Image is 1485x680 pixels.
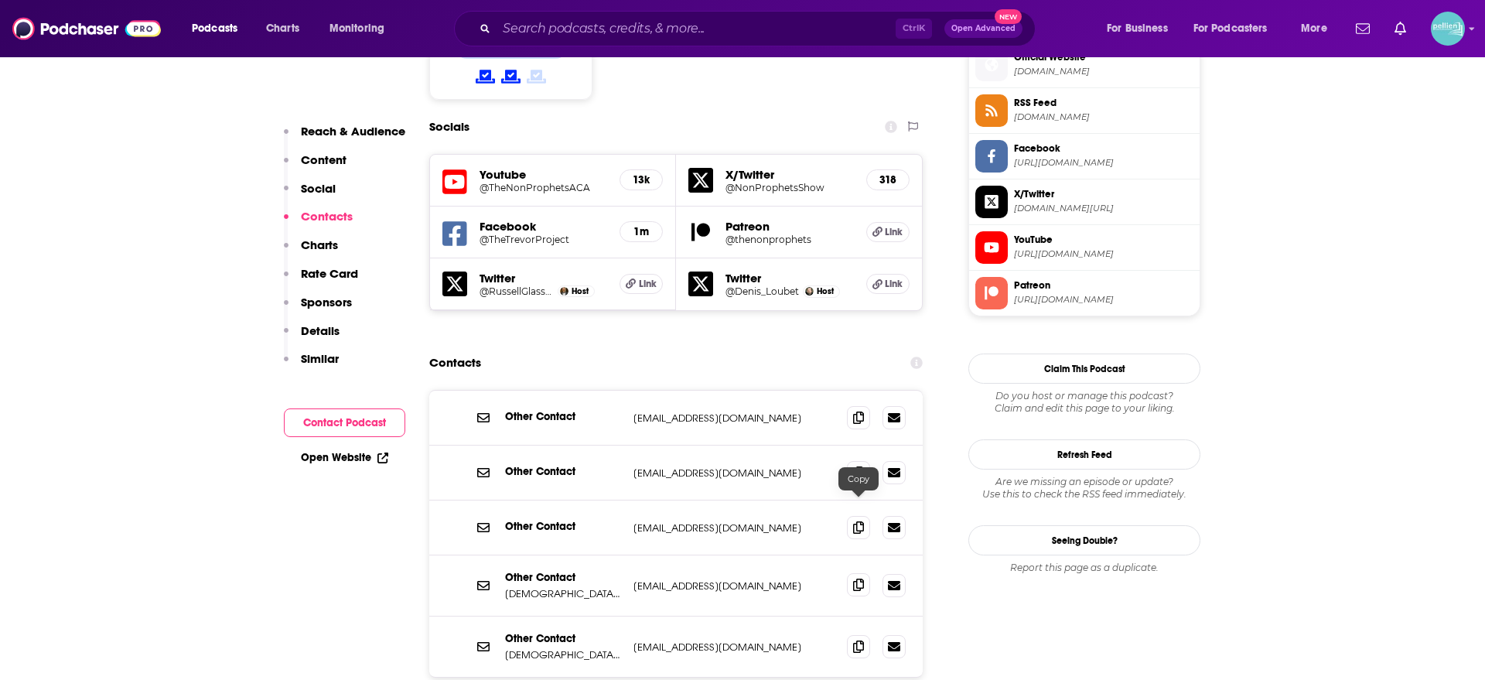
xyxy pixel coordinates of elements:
p: Sponsors [301,295,352,309]
a: Link [620,274,663,294]
a: Charts [256,16,309,41]
p: [EMAIL_ADDRESS][DOMAIN_NAME] [633,579,835,593]
p: Other Contact [505,520,621,533]
span: Host [572,286,589,296]
span: Logged in as JessicaPellien [1431,12,1465,46]
a: X/Twitter[DOMAIN_NAME][URL] [975,186,1193,218]
a: Official Website[DOMAIN_NAME] [975,49,1193,81]
span: For Podcasters [1193,18,1268,39]
p: Details [301,323,340,338]
span: Open Advanced [951,25,1016,32]
button: Rate Card [284,266,358,295]
span: YouTube [1014,233,1193,247]
h5: Twitter [480,271,607,285]
p: Contacts [301,209,353,224]
a: Link [866,222,910,242]
span: Do you host or manage this podcast? [968,390,1200,402]
button: open menu [1290,16,1347,41]
span: Monitoring [329,18,384,39]
img: Russell Glasser [560,287,568,296]
a: YouTube[URL][DOMAIN_NAME] [975,231,1193,264]
img: Podchaser - Follow, Share and Rate Podcasts [12,14,161,43]
p: Reach & Audience [301,124,405,138]
button: open menu [1183,16,1290,41]
a: Link [866,274,910,294]
a: @thenonprophets [725,234,854,245]
button: Social [284,181,336,210]
span: twitter.com/NonProphetsShow [1014,203,1193,214]
span: Link [885,226,903,238]
p: [EMAIL_ADDRESS][DOMAIN_NAME] [633,641,835,654]
button: Claim This Podcast [968,354,1200,384]
span: Link [885,278,903,290]
a: Show notifications dropdown [1388,15,1412,42]
div: Report this page as a duplicate. [968,562,1200,574]
span: Patreon [1014,278,1193,292]
button: Refresh Feed [968,439,1200,470]
a: @TheTrevorProject [480,234,607,245]
h5: 1m [633,225,650,238]
p: [EMAIL_ADDRESS][DOMAIN_NAME] [633,412,835,425]
p: Content [301,152,346,167]
span: Link [639,278,657,290]
a: @NonProphetsShow [725,182,854,193]
button: Open AdvancedNew [944,19,1022,38]
p: [EMAIL_ADDRESS][DOMAIN_NAME] [633,466,835,480]
span: Host [817,286,834,296]
h5: @TheNonProphetsACA [480,182,607,193]
p: [EMAIL_ADDRESS][DOMAIN_NAME] [633,521,835,535]
a: @Denis_Loubet [725,285,799,297]
span: More [1301,18,1327,39]
h5: Twitter [725,271,854,285]
div: Search podcasts, credits, & more... [469,11,1050,46]
span: https://www.facebook.com/TheTrevorProject [1014,157,1193,169]
p: Other Contact [505,410,621,423]
span: Podcasts [192,18,237,39]
div: Claim and edit this page to your liking. [968,390,1200,415]
span: https://www.patreon.com/thenonprophets [1014,294,1193,306]
span: Ctrl K [896,19,932,39]
span: For Business [1107,18,1168,39]
button: Similar [284,351,339,380]
span: X/Twitter [1014,187,1193,201]
a: RSS Feed[DOMAIN_NAME] [975,94,1193,127]
button: Reach & Audience [284,124,405,152]
span: New [995,9,1022,24]
input: Search podcasts, credits, & more... [497,16,896,41]
span: https://www.youtube.com/@TheNonProphetsACA [1014,248,1193,260]
p: Social [301,181,336,196]
span: Facebook [1014,142,1193,155]
h5: Youtube [480,167,607,182]
a: Show notifications dropdown [1350,15,1376,42]
button: Contact Podcast [284,408,405,437]
button: Content [284,152,346,181]
button: Details [284,323,340,352]
a: Patreon[URL][DOMAIN_NAME] [975,277,1193,309]
div: Are we missing an episode or update? Use this to check the RSS feed immediately. [968,476,1200,501]
a: Open Website [301,451,388,464]
p: [DEMOGRAPHIC_DATA] Community of [GEOGRAPHIC_DATA] [505,587,621,600]
h2: Contacts [429,348,481,378]
img: User Profile [1431,12,1465,46]
h5: 13k [633,173,650,186]
span: Official Website [1014,50,1193,64]
p: Other Contact [505,632,621,645]
a: @RussellGlasser [480,285,554,297]
button: open menu [1096,16,1187,41]
h5: 318 [879,173,896,186]
button: Contacts [284,209,353,237]
h5: Facebook [480,219,607,234]
img: Denis Loubet [805,287,814,296]
span: Charts [266,18,299,39]
h5: Patreon [725,219,854,234]
button: Show profile menu [1431,12,1465,46]
p: Other Contact [505,571,621,584]
div: Copy [838,467,879,490]
a: Seeing Double? [968,525,1200,555]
